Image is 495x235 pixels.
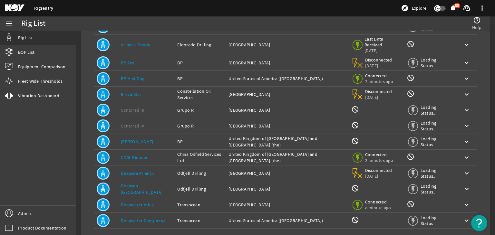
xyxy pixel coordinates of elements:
span: Last Data Received [364,36,400,48]
span: Loading Status... [421,183,452,195]
button: more_vert [474,0,490,16]
div: United Kingdom of [GEOGRAPHIC_DATA] and [GEOGRAPHIC_DATA] (the) [228,151,346,164]
span: a minute ago [365,205,393,211]
mat-icon: Rig Monitoring not available for this rig [407,40,414,48]
span: [DATE] [365,173,393,179]
mat-icon: Rig Monitoring not available for this rig [407,153,414,161]
span: Rig List [18,34,32,41]
mat-icon: explore [401,4,409,12]
span: 7 minutes ago [365,79,393,84]
a: COSL Pioneer [121,155,148,160]
div: BP [177,75,223,82]
a: Rigsentry [34,5,53,11]
mat-icon: keyboard_arrow_down [463,201,471,209]
div: Odfjell Drilling [177,170,223,176]
a: Deepwater Conqueror [121,218,165,223]
button: Open Resource Center [471,215,487,231]
mat-icon: keyboard_arrow_down [463,59,471,67]
mat-icon: keyboard_arrow_down [463,154,471,161]
a: Atlantic Zonda [121,42,150,48]
mat-icon: keyboard_arrow_down [463,41,471,49]
a: Cantarell III [121,107,144,113]
mat-icon: Rig Monitoring not available for this rig [407,200,414,208]
mat-icon: BOP Monitoring not available for this rig [351,137,359,145]
span: Disconnected [365,167,393,173]
span: BOP List [18,49,34,55]
mat-icon: Rig Monitoring not available for this rig [407,74,414,82]
div: [GEOGRAPHIC_DATA] [228,186,346,192]
div: [GEOGRAPHIC_DATA] [228,170,346,176]
div: United Kingdom of [GEOGRAPHIC_DATA] and [GEOGRAPHIC_DATA] (the) [228,135,346,148]
a: BP Ace [121,60,134,66]
span: Loading Status... [421,167,452,179]
span: Disconnected [365,57,393,63]
button: 89 [450,5,456,12]
a: Deepwater Atlas [121,202,154,208]
div: Transocean [177,202,223,208]
mat-icon: keyboard_arrow_down [463,185,471,193]
span: Loading Status... [421,215,452,226]
div: [GEOGRAPHIC_DATA] [228,107,346,113]
span: Disconnected [365,89,393,94]
span: Vibration Dashboard [18,92,59,99]
div: [GEOGRAPHIC_DATA] [228,91,346,98]
span: [DATE] [364,48,400,53]
mat-icon: menu [5,20,13,27]
mat-icon: BOP Monitoring not available for this rig [351,121,359,129]
div: Grupo R [177,107,223,113]
mat-icon: BOP Monitoring not available for this rig [351,184,359,192]
mat-icon: keyboard_arrow_down [463,169,471,177]
span: Admin [18,210,31,217]
div: Constellation Oil Services [177,88,223,101]
mat-icon: keyboard_arrow_down [463,75,471,82]
div: Odfjell Drilling [177,186,223,192]
mat-icon: help_outline [473,16,481,24]
span: 2 minutes ago [365,157,393,163]
span: Connected [365,73,393,79]
div: Grupo R [177,123,223,129]
a: Deepsea Atlantic [121,170,154,176]
span: Loading Status... [421,104,452,116]
mat-icon: vibration [5,92,13,99]
mat-icon: BOP Monitoring not available for this rig [351,106,359,113]
div: Rig List [21,20,45,27]
span: Fleet Wide Thresholds [18,78,63,84]
a: Deepsea [GEOGRAPHIC_DATA] [121,183,162,195]
span: Loading Status... [421,57,452,69]
a: Cantarell IV [121,123,144,129]
mat-icon: support_agent [463,4,471,12]
mat-icon: Rig Monitoring not available for this rig [407,90,414,98]
span: [DATE] [365,63,393,69]
mat-icon: keyboard_arrow_down [463,90,471,98]
span: Connected [365,199,393,205]
div: [GEOGRAPHIC_DATA] [228,60,346,66]
span: Loading Status... [421,120,452,132]
div: [GEOGRAPHIC_DATA] [228,123,346,129]
span: [DATE] [365,94,393,100]
button: Explore [398,3,429,13]
mat-icon: keyboard_arrow_down [463,217,471,224]
div: Transocean [177,217,223,224]
span: Connected [365,152,393,157]
span: Product Documentation [18,225,66,231]
div: United States of America ([GEOGRAPHIC_DATA]) [228,217,346,224]
span: Help [472,24,481,31]
div: United States of America ([GEOGRAPHIC_DATA]) [228,75,346,82]
div: [GEOGRAPHIC_DATA] [228,42,346,48]
div: BP [177,60,223,66]
div: [GEOGRAPHIC_DATA] [228,202,346,208]
div: BP [177,138,223,145]
mat-icon: keyboard_arrow_down [463,122,471,130]
a: Brava Star [121,91,141,97]
span: Equipment Comparison [18,63,65,70]
mat-icon: keyboard_arrow_down [463,138,471,146]
div: China Oilfield Services Ltd. [177,151,223,164]
span: Loading Status... [421,136,452,147]
div: Eldorado Drilling [177,42,223,48]
mat-icon: BOP Monitoring not available for this rig [351,216,359,224]
a: BP Mad Dog [121,76,145,81]
mat-icon: notifications [449,4,457,12]
a: [PERSON_NAME] [121,139,153,145]
mat-icon: keyboard_arrow_down [463,106,471,114]
span: Explore [412,5,426,11]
